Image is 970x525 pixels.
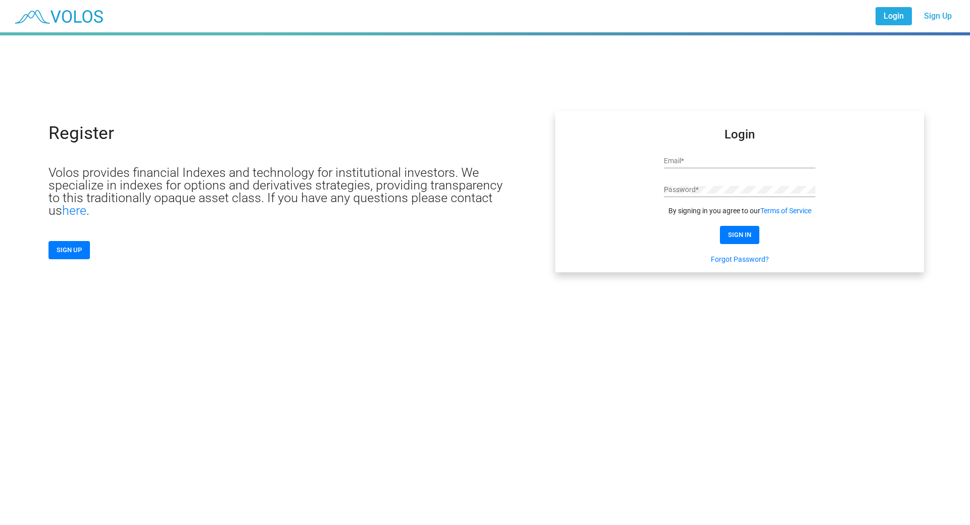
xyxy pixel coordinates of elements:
span: Login [884,11,904,21]
a: Sign Up [916,7,960,25]
span: SIGN IN [728,231,751,238]
a: Forgot Password? [711,254,769,264]
button: SIGN IN [720,226,759,244]
span: Sign Up [924,11,952,21]
p: Register [48,124,114,142]
p: Volos provides financial Indexes and technology for institutional investors. We specialize in ind... [48,166,509,217]
div: By signing in you agree to our [664,206,815,216]
img: blue_transparent.png [8,4,108,29]
span: SIGN UP [57,246,82,254]
a: Terms of Service [760,206,811,216]
a: Login [876,7,912,25]
mat-card-title: Login [724,129,755,139]
a: here [62,203,86,218]
button: SIGN UP [48,241,90,259]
